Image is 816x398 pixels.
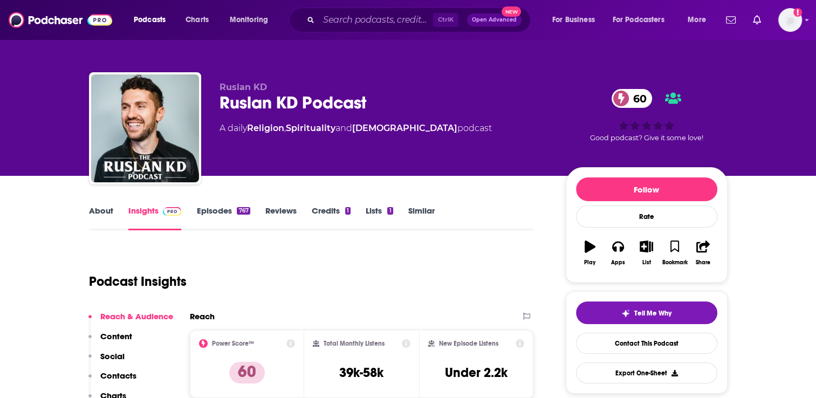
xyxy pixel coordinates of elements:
[576,362,717,383] button: Export One-Sheet
[566,82,728,149] div: 60Good podcast? Give it some love!
[408,205,435,230] a: Similar
[662,259,687,266] div: Bookmark
[778,8,802,32] span: Logged in as BenLaurro
[286,123,335,133] a: Spirituality
[100,311,173,321] p: Reach & Audience
[186,12,209,28] span: Charts
[545,11,608,29] button: open menu
[9,10,112,30] img: Podchaser - Follow, Share and Rate Podcasts
[190,311,215,321] h2: Reach
[778,8,802,32] img: User Profile
[621,309,630,318] img: tell me why sparkle
[163,207,182,216] img: Podchaser Pro
[335,123,352,133] span: and
[324,340,385,347] h2: Total Monthly Listens
[613,12,664,28] span: For Podcasters
[688,12,706,28] span: More
[604,234,632,272] button: Apps
[220,122,492,135] div: A daily podcast
[91,74,199,182] img: Ruslan KD Podcast
[576,333,717,354] a: Contact This Podcast
[552,12,595,28] span: For Business
[793,8,802,17] svg: Add a profile image
[696,259,710,266] div: Share
[299,8,541,32] div: Search podcasts, credits, & more...
[265,205,297,230] a: Reviews
[778,8,802,32] button: Show profile menu
[179,11,215,29] a: Charts
[88,311,173,331] button: Reach & Audience
[472,17,517,23] span: Open Advanced
[576,301,717,324] button: tell me why sparkleTell Me Why
[366,205,393,230] a: Lists1
[100,370,136,381] p: Contacts
[584,259,595,266] div: Play
[502,6,521,17] span: New
[576,205,717,228] div: Rate
[611,259,625,266] div: Apps
[345,207,351,215] div: 1
[352,123,457,133] a: [DEMOGRAPHIC_DATA]
[632,234,660,272] button: List
[576,177,717,201] button: Follow
[220,82,267,92] span: Ruslan KD
[642,259,651,266] div: List
[212,340,254,347] h2: Power Score™
[622,89,652,108] span: 60
[445,365,508,381] h3: Under 2.2k
[722,11,740,29] a: Show notifications dropdown
[661,234,689,272] button: Bookmark
[590,134,703,142] span: Good podcast? Give it some love!
[749,11,765,29] a: Show notifications dropdown
[89,205,113,230] a: About
[339,365,383,381] h3: 39k-58k
[100,331,132,341] p: Content
[247,123,284,133] a: Religion
[433,13,458,27] span: Ctrl K
[100,351,125,361] p: Social
[88,351,125,371] button: Social
[576,234,604,272] button: Play
[222,11,282,29] button: open menu
[612,89,652,108] a: 60
[689,234,717,272] button: Share
[312,205,351,230] a: Credits1
[128,205,182,230] a: InsightsPodchaser Pro
[634,309,671,318] span: Tell Me Why
[387,207,393,215] div: 1
[134,12,166,28] span: Podcasts
[284,123,286,133] span: ,
[89,273,187,290] h1: Podcast Insights
[230,12,268,28] span: Monitoring
[467,13,522,26] button: Open AdvancedNew
[229,362,265,383] p: 60
[196,205,250,230] a: Episodes767
[319,11,433,29] input: Search podcasts, credits, & more...
[237,207,250,215] div: 767
[126,11,180,29] button: open menu
[88,331,132,351] button: Content
[439,340,498,347] h2: New Episode Listens
[606,11,680,29] button: open menu
[680,11,719,29] button: open menu
[88,370,136,390] button: Contacts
